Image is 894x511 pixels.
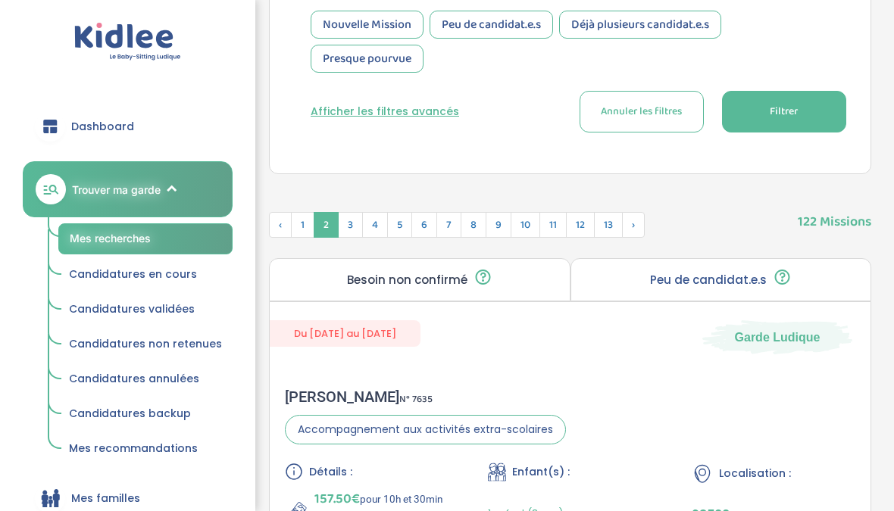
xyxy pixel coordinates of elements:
span: Enfant(s) : [512,464,570,480]
a: Candidatures validées [58,295,233,324]
span: 2 [314,212,339,238]
span: 6 [411,212,437,238]
span: Accompagnement aux activités extra-scolaires [285,415,566,444]
a: Candidatures annulées [58,365,233,394]
a: Mes recommandations [58,435,233,463]
span: 8 [461,212,486,238]
span: 11 [539,212,567,238]
button: Filtrer [722,91,846,132]
span: ‹ [269,212,292,238]
span: 10 [511,212,540,238]
span: Du [DATE] au [DATE] [270,320,420,347]
span: Candidatures validées [69,301,195,316]
span: Annuler les filtres [601,104,682,120]
span: Candidatures non retenues [69,336,222,351]
span: Garde Ludique [735,329,821,345]
span: 3 [338,212,363,238]
span: 4 [362,212,388,238]
span: Filtrer [770,104,798,120]
a: Candidatures backup [58,400,233,428]
span: 122 Missions [798,197,871,232]
span: Mes recommandations [69,441,198,456]
span: Localisation : [719,466,791,481]
div: Peu de candidat.e.s [430,11,553,39]
p: Peu de candidat.e.s [650,274,767,286]
span: 1 [291,212,314,238]
div: Nouvelle Mission [311,11,424,39]
button: Afficher les filtres avancés [311,104,459,120]
span: Dashboard [71,119,134,135]
span: 7 [436,212,461,238]
span: Candidatures annulées [69,371,199,386]
span: Candidatures backup [69,406,191,421]
p: Besoin non confirmé [347,274,467,286]
div: Presque pourvue [311,45,424,73]
button: Annuler les filtres [580,91,704,132]
a: Mes recherches [58,223,233,254]
span: Candidatures en cours [69,266,197,282]
span: 9 [486,212,511,238]
span: Suivant » [622,212,645,238]
span: N° 7635 [399,391,433,407]
span: Détails : [309,464,352,480]
span: 157.50€ [314,488,360,509]
a: Dashboard [23,99,233,154]
span: Trouver ma garde [72,182,161,198]
span: Mes recherches [70,232,151,245]
span: 12 [566,212,595,238]
span: 13 [594,212,623,238]
a: Candidatures non retenues [58,330,233,359]
a: Trouver ma garde [23,161,233,217]
div: [PERSON_NAME] [285,388,566,406]
span: Mes familles [71,491,140,506]
div: Déjà plusieurs candidat.e.s [559,11,721,39]
img: logo.svg [74,23,181,61]
a: Candidatures en cours [58,260,233,289]
span: 5 [387,212,412,238]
